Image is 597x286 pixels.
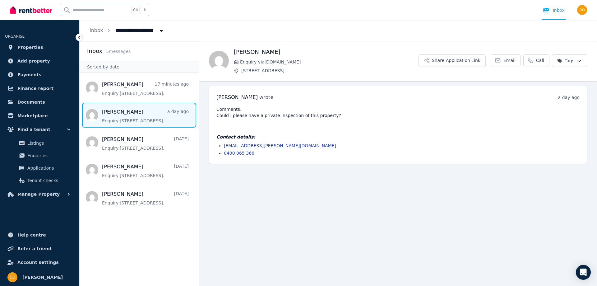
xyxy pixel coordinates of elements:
[5,34,25,39] span: ORGANISE
[543,7,565,13] div: Inbox
[5,96,74,108] a: Documents
[17,231,46,239] span: Help centre
[102,190,189,206] a: [PERSON_NAME][DATE]Enquiry:[STREET_ADDRESS].
[17,190,60,198] span: Manage Property
[216,134,580,140] h4: Contact details:
[102,81,189,96] a: [PERSON_NAME]17 minutes agoEnquiry:[STREET_ADDRESS].
[17,44,43,51] span: Properties
[503,57,516,63] span: Email
[80,61,199,73] div: Sorted by date
[5,123,74,136] button: Find a tenant
[5,110,74,122] a: Marketplace
[558,95,580,100] time: a day ago
[240,59,419,65] span: Enquiry via [DOMAIN_NAME]
[5,229,74,241] a: Help centre
[87,47,102,55] h2: Inbox
[27,139,69,147] span: Listings
[7,149,72,162] a: Enquiries
[216,106,580,119] pre: Comments: Could I please have a private inspection of this property?
[80,20,174,41] nav: Breadcrumb
[5,82,74,95] a: Finance report
[5,41,74,54] a: Properties
[224,143,336,148] a: [EMAIL_ADDRESS][PERSON_NAME][DOMAIN_NAME]
[17,57,50,65] span: Add property
[17,112,48,120] span: Marketplace
[144,7,146,12] span: k
[557,58,574,64] span: Tags
[419,54,486,67] button: Share Application Link
[224,151,254,156] a: 0400 065 366
[17,259,59,266] span: Account settings
[102,136,189,151] a: [PERSON_NAME][DATE]Enquiry:[STREET_ADDRESS].
[106,49,131,54] span: 5 message s
[102,108,189,124] a: [PERSON_NAME]a day agoEnquiry:[STREET_ADDRESS].
[234,48,419,56] h1: [PERSON_NAME]
[5,256,74,269] a: Account settings
[552,54,587,67] button: Tags
[576,265,591,280] div: Open Intercom Messenger
[17,98,45,106] span: Documents
[10,5,52,15] img: RentBetter
[491,54,521,66] a: Email
[7,162,72,174] a: Applications
[259,94,273,100] span: wrote
[7,272,17,282] img: Dean Dixon
[7,137,72,149] a: Listings
[209,51,229,71] img: Sean B
[216,94,258,100] span: [PERSON_NAME]
[536,57,544,63] span: Call
[5,68,74,81] a: Payments
[5,188,74,200] button: Manage Property
[17,245,51,252] span: Refer a friend
[27,177,69,184] span: Tenant checks
[7,174,72,187] a: Tenant checks
[22,274,63,281] span: [PERSON_NAME]
[17,71,41,78] span: Payments
[27,164,69,172] span: Applications
[80,73,199,212] nav: Message list
[5,55,74,67] a: Add property
[90,27,103,33] a: Inbox
[132,6,141,14] span: Ctrl
[5,242,74,255] a: Refer a friend
[17,85,53,92] span: Finance report
[27,152,69,159] span: Enquiries
[102,163,189,179] a: [PERSON_NAME][DATE]Enquiry:[STREET_ADDRESS].
[523,54,549,66] a: Call
[241,68,419,74] span: [STREET_ADDRESS]
[17,126,50,133] span: Find a tenant
[577,5,587,15] img: Dean Dixon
